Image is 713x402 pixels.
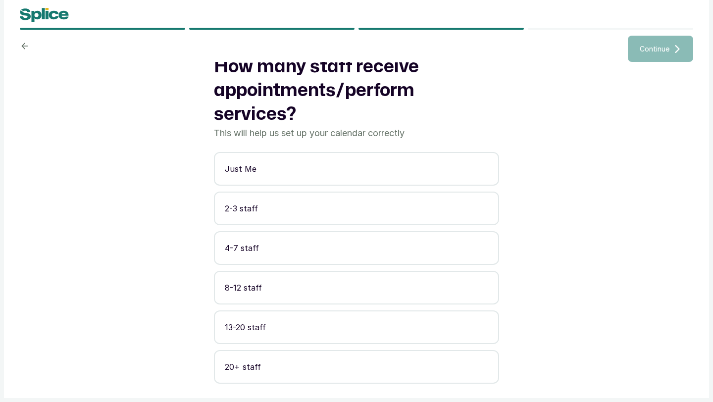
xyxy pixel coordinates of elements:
button: 4-7 staff [214,231,499,265]
button: 8-12 staff [214,271,499,304]
p: 13-20 staff [225,321,488,333]
p: 20+ staff [225,361,488,373]
button: 13-20 staff [214,310,499,344]
p: Just Me [225,163,488,175]
button: Just Me [214,152,499,186]
p: 8-12 staff [225,282,488,294]
span: Continue [640,44,669,54]
button: 2-3 staff [214,192,499,225]
button: Continue [628,36,693,62]
p: 2-3 staff [225,202,488,214]
button: 20+ staff [214,350,499,384]
p: This will help us set up your calendar correctly [214,126,499,140]
h1: How many staff receive appointments/perform services? [214,55,499,126]
p: 4-7 staff [225,242,488,254]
